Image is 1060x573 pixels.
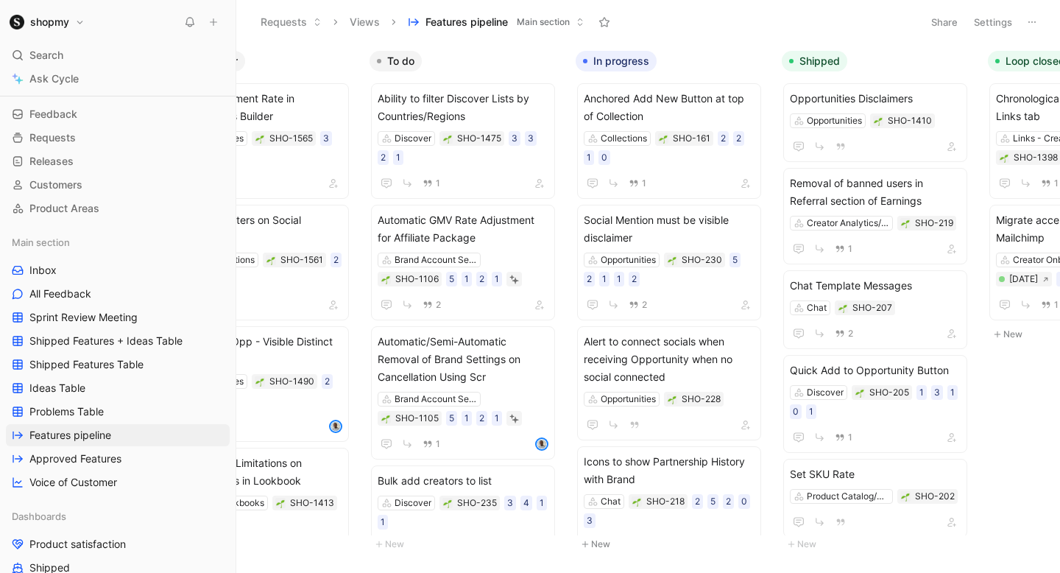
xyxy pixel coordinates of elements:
a: Opportunities DisclaimersOpportunities [783,83,967,162]
div: Collections [601,131,647,146]
span: Shipped Features Table [29,357,144,372]
button: 2 [832,326,856,342]
button: 🌱 [855,387,865,398]
button: To do [370,51,422,71]
div: Main sectionInboxAll FeedbackSprint Review MeetingShipped Features + Ideas TableShipped Features ... [6,231,230,493]
span: Problems Table [29,404,104,419]
button: 🌱 [275,498,286,508]
button: 1 [420,436,443,452]
div: SHO-1398 [1014,150,1058,165]
span: Shipped [799,54,840,68]
div: SHO-1410 [888,113,932,128]
div: Main section [6,231,230,253]
img: 🌱 [874,117,883,126]
div: 1 [495,411,499,426]
div: 🌱 [442,498,453,508]
span: Alert to connect socials when receiving Opportunity when no social connected [584,333,755,386]
div: SHO-1490 [269,374,314,389]
button: 1 [420,175,443,191]
a: Interaction Filters on Social MentionsSocial Mentions2 [165,205,349,320]
span: Feedback [29,107,77,122]
button: Requests [254,11,328,33]
span: Icons to show Partnership History with Brand [584,453,755,488]
div: Chat [601,494,621,509]
span: 1 [642,179,646,188]
span: Automatic/Semi-Automatic Removal of Brand Settings on Cancellation Using Scr [378,333,548,386]
a: Ideas Table [6,377,230,399]
img: shopmy [10,15,24,29]
div: Search [6,44,230,66]
div: 2 [479,272,484,286]
div: 5 [710,494,715,509]
div: Dashboards [6,505,230,527]
img: 🌱 [266,256,275,265]
div: Opportunities [807,113,862,128]
span: To do [387,54,414,68]
button: New [163,535,358,553]
button: 🌱 [255,133,265,144]
button: 🌱 [667,394,677,404]
div: 🌱 [658,133,668,144]
div: 2 [632,272,637,286]
div: 0 [598,150,610,165]
img: 🌱 [632,498,641,507]
span: Requests [29,130,76,145]
div: 2 [325,374,330,389]
div: To discoverNew [158,44,364,560]
div: 0 [738,494,750,509]
div: SHO-235 [457,496,497,510]
div: 1 [950,385,955,400]
span: Upgrade [6,18,43,29]
span: Main section [12,235,70,250]
span: Removal of banned users in Referral section of Earnings [790,175,961,210]
button: 🌱 [667,255,677,265]
div: 🌱 [381,413,391,423]
span: Search [29,46,63,64]
button: View actions [209,286,224,301]
div: 0 [790,404,802,419]
span: Chat Template Messages [790,277,961,295]
span: 1 [1054,179,1059,188]
button: Settings [967,12,1019,32]
div: Opportunities [601,253,656,267]
div: Brand Account Settings [395,392,477,407]
a: Ability to filter Discover Lists by Countries/RegionsDiscover33211 [371,83,555,199]
div: SHO-1475 [457,131,501,146]
img: 🌱 [855,389,864,398]
a: Ability to Set Limitations on Specific Sizes in LookbookGifting/Lookbooks [165,448,349,563]
div: 4 [523,496,529,510]
div: 3 [512,131,517,146]
div: SHO-218 [646,494,685,509]
span: Voice of Customer [29,475,117,490]
img: 🌱 [901,219,910,228]
img: 🌱 [901,493,910,502]
a: Releases [6,150,230,172]
button: 🌱 [442,133,453,144]
div: 🌱 [900,218,911,228]
a: Bulk add creators to listDiscover34114 [371,465,555,563]
button: Features pipelineMain section [401,11,591,33]
div: 2 [381,150,386,165]
div: 2 [726,494,731,509]
img: 🌱 [659,135,668,144]
img: 🌱 [276,499,285,508]
button: View actions [209,334,224,348]
div: 🌱 [873,116,883,126]
div: 2 [736,131,741,146]
button: 2 [626,297,650,313]
div: SHO-1413 [290,496,334,510]
a: Problems Table [6,401,230,423]
a: Voice of Customer [6,471,230,493]
button: 🌱 [838,303,848,313]
span: Releases [29,154,74,169]
a: Anchored Add New Button at top of CollectionCollections22101 [577,83,761,199]
div: 3 [934,385,940,400]
a: Removal of banned users in Referral section of EarningsCreator Analytics/Creator Earnings1 [783,168,967,264]
div: 1 [495,272,499,286]
button: View actions [209,404,224,419]
span: 1 [436,179,440,188]
button: 1 [832,429,855,446]
div: 3 [507,496,513,510]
